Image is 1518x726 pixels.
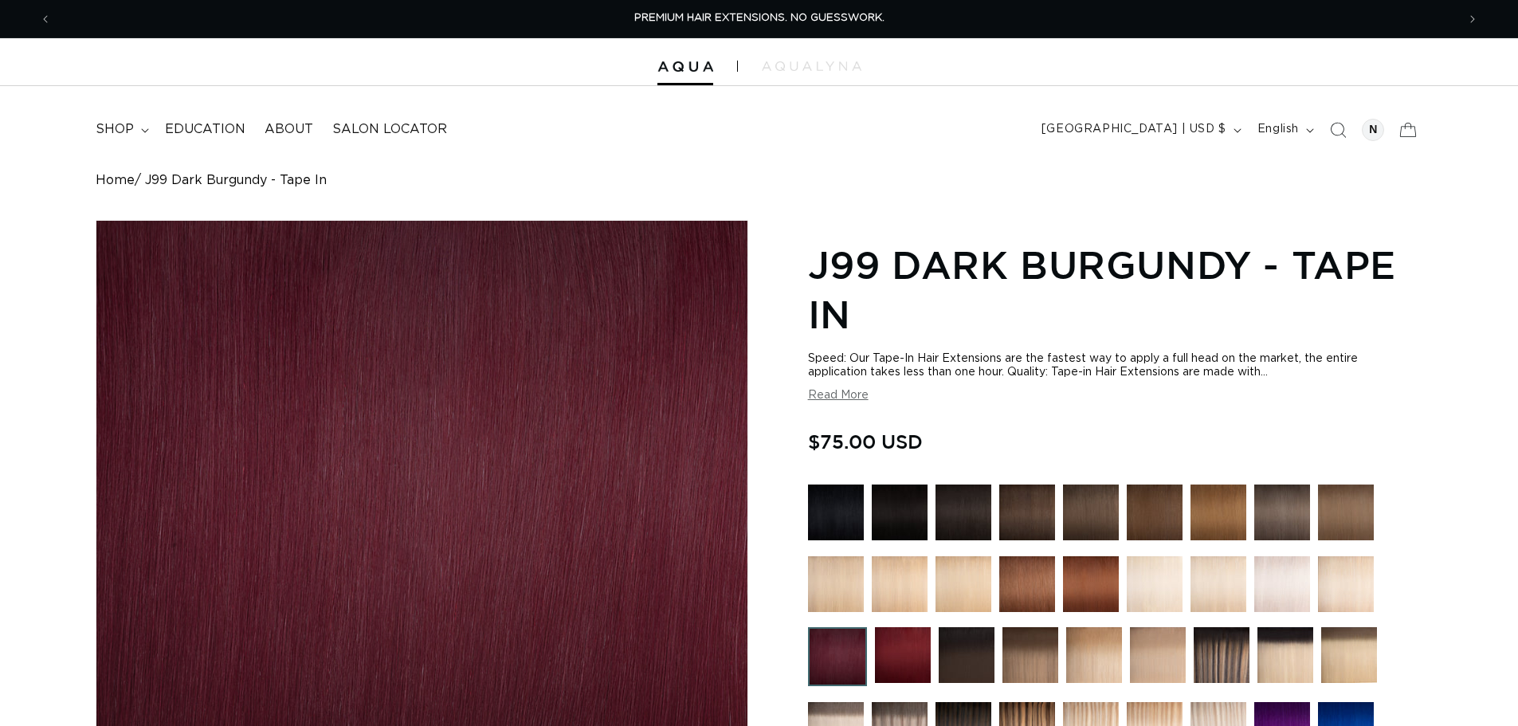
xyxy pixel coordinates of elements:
a: 24 Light Golden Blonde - Tape In [936,556,991,620]
img: 1N Natural Black - Tape In [872,485,928,540]
a: 30 Brownish Red - Tape In [999,556,1055,620]
a: 22 Light Blonde - Tape In [872,556,928,620]
img: 18/22 Balayage - Tape In [1130,627,1186,683]
img: 4/12 Balayage - Tape In [1002,627,1058,683]
a: 8AB Ash Brown - Tape In [1254,485,1310,548]
img: 60 Most Platinum - Tape In [1190,556,1246,612]
img: 8AB Ash Brown - Tape In [1254,485,1310,540]
img: 8 Golden Brown - Tape In [1318,485,1374,540]
span: J99 Dark Burgundy - Tape In [145,173,327,188]
a: About [255,112,323,147]
a: 16 Blonde - Tape In [808,556,864,620]
a: 1B/60 Rooted - Tape In [1257,627,1313,694]
span: Salon Locator [332,121,447,138]
a: 4/12 Balayage - Tape In [1002,627,1058,694]
img: 60A Most Platinum Ash - Tape In [1127,556,1183,612]
img: 4 Medium Brown - Tape In [1127,485,1183,540]
summary: shop [86,112,155,147]
button: Next announcement [1455,4,1490,34]
img: 1B Soft Black - Tape In [936,485,991,540]
img: 1B/60 Rooted - Tape In [1257,627,1313,683]
span: English [1257,121,1299,138]
img: 1 Black - Tape In [808,485,864,540]
img: 16 Blonde - Tape In [808,556,864,612]
a: 62 Icy Blonde - Tape In [1254,556,1310,620]
a: 1B/4 Balayage - Tape In [939,627,994,694]
img: 2 Dark Brown - Tape In [999,485,1055,540]
a: J99 Dark Burgundy - Tape In [808,627,867,694]
a: 18/22 Balayage - Tape In [1130,627,1186,694]
img: Aqua Hair Extensions [657,61,713,73]
img: 30 Brownish Red - Tape In [999,556,1055,612]
img: 33 Copper Red - Tape In [1063,556,1119,612]
img: 4/22 Rooted - Tape In [1321,627,1377,683]
a: Home [96,173,135,188]
summary: Search [1320,112,1355,147]
a: 4/22 Rooted - Tape In [1321,627,1377,694]
img: 62 Icy Blonde - Tape In [1254,556,1310,612]
h1: J99 Dark Burgundy - Tape In [808,240,1422,339]
span: [GEOGRAPHIC_DATA] | USD $ [1041,121,1226,138]
a: 4AB Medium Ash Brown - Hand Tied Weft [1063,485,1119,548]
img: 24 Light Golden Blonde - Tape In [936,556,991,612]
span: shop [96,121,134,138]
a: 8/24 Balayage - Tape In [1066,627,1122,694]
a: Education [155,112,255,147]
a: 613 Platinum - Tape In [1318,556,1374,620]
a: 1N Natural Black - Tape In [872,485,928,548]
span: $75.00 USD [808,426,923,457]
img: 6 Light Brown - Tape In [1190,485,1246,540]
span: PREMIUM HAIR EXTENSIONS. NO GUESSWORK. [634,13,885,23]
a: 6 Light Brown - Tape In [1190,485,1246,548]
a: Pacific Balayage - Tape In [1194,627,1249,694]
button: Previous announcement [28,4,63,34]
img: Pacific Balayage - Tape In [1194,627,1249,683]
a: Salon Locator [323,112,457,147]
img: 66/46 Mahogany Red Intense Red - Tape In [875,627,931,683]
nav: breadcrumbs [96,173,1422,188]
button: [GEOGRAPHIC_DATA] | USD $ [1032,115,1248,145]
a: 1B Soft Black - Tape In [936,485,991,548]
a: 8 Golden Brown - Tape In [1318,485,1374,548]
img: 613 Platinum - Tape In [1318,556,1374,612]
button: English [1248,115,1320,145]
img: 22 Light Blonde - Tape In [872,556,928,612]
img: 8/24 Balayage - Tape In [1066,627,1122,683]
button: Read More [808,389,869,402]
span: Education [165,121,245,138]
a: 60 Most Platinum - Tape In [1190,556,1246,620]
a: 4 Medium Brown - Tape In [1127,485,1183,548]
div: Speed: Our Tape-In Hair Extensions are the fastest way to apply a full head on the market, the en... [808,352,1422,379]
a: 1 Black - Tape In [808,485,864,548]
img: J99 Dark Burgundy - Tape In [808,627,867,686]
img: 1B/4 Balayage - Tape In [939,627,994,683]
a: 66/46 Mahogany Red Intense Red - Tape In [875,627,931,694]
a: 60A Most Platinum Ash - Tape In [1127,556,1183,620]
a: 2 Dark Brown - Tape In [999,485,1055,548]
img: 4AB Medium Ash Brown - Hand Tied Weft [1063,485,1119,540]
img: aqualyna.com [762,61,861,71]
span: About [265,121,313,138]
a: 33 Copper Red - Tape In [1063,556,1119,620]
